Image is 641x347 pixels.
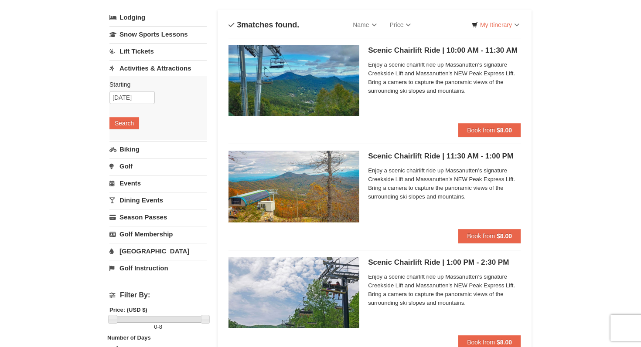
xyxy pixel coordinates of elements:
strong: $8.00 [497,339,512,346]
span: Enjoy a scenic chairlift ride up Massanutten’s signature Creekside Lift and Massanutten's NEW Pea... [368,61,521,95]
img: 24896431-1-a2e2611b.jpg [228,45,359,116]
a: Events [109,175,207,191]
button: Book from $8.00 [458,229,521,243]
strong: Number of Days [107,334,151,341]
button: Book from $8.00 [458,123,521,137]
a: Lodging [109,10,207,25]
label: - [109,323,207,331]
a: Price [383,16,418,34]
span: 3 [237,20,241,29]
h5: Scenic Chairlift Ride | 10:00 AM - 11:30 AM [368,46,521,55]
h4: Filter By: [109,291,207,299]
a: Golf [109,158,207,174]
button: Search [109,117,139,129]
a: Season Passes [109,209,207,225]
h5: Scenic Chairlift Ride | 11:30 AM - 1:00 PM [368,152,521,161]
span: Book from [467,127,495,134]
a: Activities & Attractions [109,60,207,76]
h4: matches found. [228,20,299,29]
label: Starting [109,80,200,89]
a: [GEOGRAPHIC_DATA] [109,243,207,259]
img: 24896431-9-664d1467.jpg [228,257,359,328]
strong: $8.00 [497,127,512,134]
strong: $8.00 [497,232,512,239]
a: Biking [109,141,207,157]
strong: Price: (USD $) [109,307,147,313]
a: Snow Sports Lessons [109,26,207,42]
a: Dining Events [109,192,207,208]
span: 0 [154,323,157,330]
span: 8 [159,323,162,330]
span: Book from [467,232,495,239]
a: Name [346,16,383,34]
img: 24896431-13-a88f1aaf.jpg [228,151,359,222]
h5: Scenic Chairlift Ride | 1:00 PM - 2:30 PM [368,258,521,267]
span: Enjoy a scenic chairlift ride up Massanutten’s signature Creekside Lift and Massanutten's NEW Pea... [368,166,521,201]
span: Enjoy a scenic chairlift ride up Massanutten’s signature Creekside Lift and Massanutten's NEW Pea... [368,273,521,307]
a: My Itinerary [466,18,525,31]
a: Golf Membership [109,226,207,242]
a: Lift Tickets [109,43,207,59]
a: Golf Instruction [109,260,207,276]
span: Book from [467,339,495,346]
